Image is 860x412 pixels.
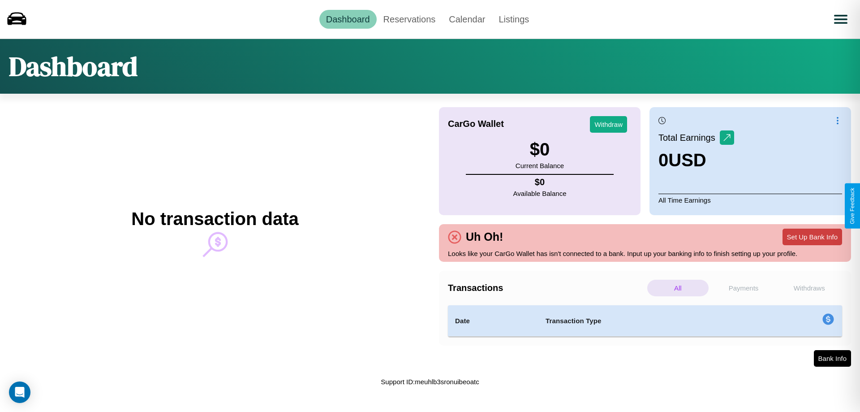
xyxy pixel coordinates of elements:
[513,177,567,187] h4: $ 0
[448,283,645,293] h4: Transactions
[814,350,851,367] button: Bank Info
[546,316,749,326] h4: Transaction Type
[513,187,567,199] p: Available Balance
[516,139,564,160] h3: $ 0
[658,150,734,170] h3: 0 USD
[713,280,774,296] p: Payments
[658,130,720,146] p: Total Earnings
[658,194,842,206] p: All Time Earnings
[849,188,856,224] div: Give Feedback
[448,247,842,260] p: Looks like your CarGo Wallet has isn't connected to a bank. Input up your banking info to finish ...
[516,160,564,172] p: Current Balance
[377,10,443,29] a: Reservations
[778,280,840,296] p: Withdraws
[9,382,30,403] div: Open Intercom Messenger
[590,116,627,133] button: Withdraw
[319,10,377,29] a: Dashboard
[647,280,709,296] p: All
[828,7,853,32] button: Open menu
[442,10,492,29] a: Calendar
[131,209,298,229] h2: No transaction data
[9,48,138,85] h1: Dashboard
[381,376,479,388] p: Support ID: meuhlb3sronuibeoatc
[455,316,531,326] h4: Date
[448,119,504,129] h4: CarGo Wallet
[783,229,842,245] button: Set Up Bank Info
[461,230,507,243] h4: Uh Oh!
[448,305,842,337] table: simple table
[492,10,536,29] a: Listings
